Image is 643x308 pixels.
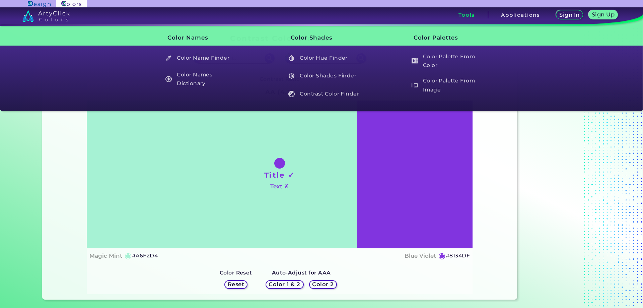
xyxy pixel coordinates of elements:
h3: Tools [458,12,475,17]
a: Color Shades Finder [285,70,364,82]
h3: Applications [501,12,540,17]
h5: Contrast Color Finder [285,87,363,100]
img: logo_artyclick_colors_white.svg [22,10,70,22]
h5: Color Palette From Color [408,52,486,71]
img: ArtyClick Design logo [28,1,50,7]
strong: Color Reset [220,269,252,276]
h5: Reset [228,282,244,287]
h4: Text ✗ [270,182,289,191]
h3: Color Palettes [402,29,487,46]
h5: Color Names Dictionary [162,70,240,89]
h5: Sign In [560,12,579,18]
img: icon_color_shades_white.svg [288,73,295,79]
h5: Color 1 & 2 [270,282,300,287]
h5: Color Palette From Image [408,76,486,95]
h5: Color Name Finder [162,52,240,64]
a: Color Name Finder [162,52,241,64]
h5: ◉ [125,252,132,260]
h5: Sign Up [592,12,614,17]
a: Color Palette From Color [408,52,487,71]
h5: Color Shades Finder [285,70,363,82]
a: Contrast Color Finder [285,87,364,100]
img: icon_color_name_finder_white.svg [165,55,172,61]
h1: Title ✓ [264,170,295,180]
h3: Color Shades [279,29,364,46]
img: icon_col_pal_col_white.svg [412,58,418,64]
a: Sign In [556,10,582,19]
a: Color Names Dictionary [162,70,241,89]
img: icon_color_contrast_white.svg [288,91,295,97]
a: Sign Up [589,10,617,19]
a: Color Palette From Image [408,76,487,95]
a: Color Hue Finder [285,52,364,64]
h4: Blue Violet [405,251,436,261]
img: icon_color_hue_white.svg [288,55,295,61]
img: icon_palette_from_image_white.svg [412,82,418,88]
h3: Color Names [156,29,241,46]
h4: Magic Mint [89,251,122,261]
h5: #8134DF [446,251,470,260]
h5: ◉ [438,252,446,260]
h5: Color Hue Finder [285,52,363,64]
h5: #A6F2D4 [132,251,158,260]
strong: Auto-Adjust for AAA [272,269,331,276]
img: icon_color_names_dictionary_white.svg [165,76,172,82]
h5: Color 2 [313,282,334,287]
